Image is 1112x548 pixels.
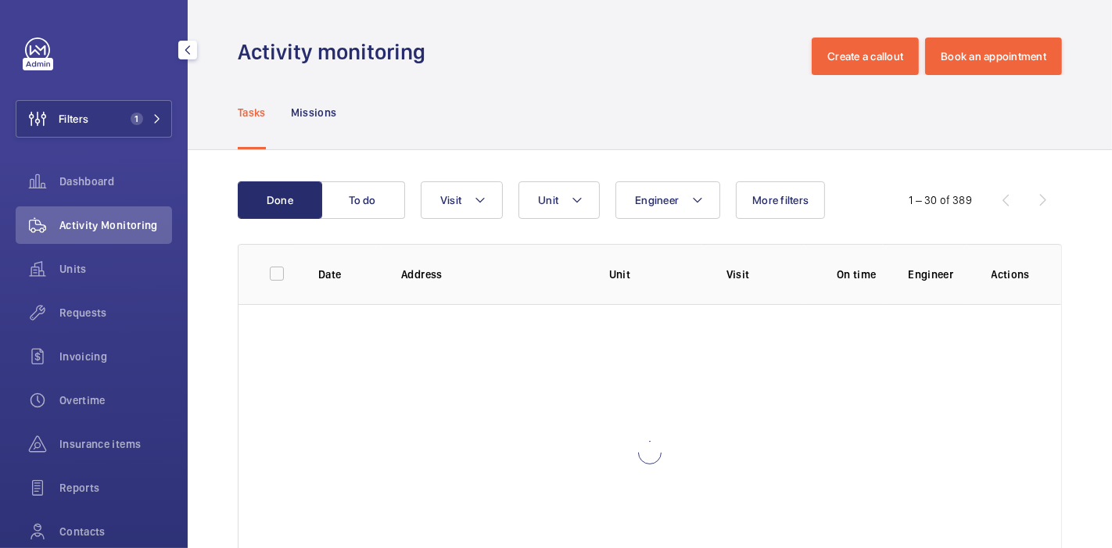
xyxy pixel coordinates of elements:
p: Address [401,267,583,282]
span: Visit [440,194,461,206]
span: 1 [131,113,143,125]
p: Engineer [908,267,966,282]
p: Unit [609,267,701,282]
button: Done [238,181,322,219]
button: Engineer [615,181,720,219]
button: More filters [736,181,825,219]
span: Reports [59,480,172,496]
button: Create a callout [812,38,919,75]
div: 1 – 30 of 389 [909,192,972,208]
span: Filters [59,111,88,127]
span: Engineer [635,194,679,206]
button: Visit [421,181,503,219]
span: Dashboard [59,174,172,189]
span: Insurance items [59,436,172,452]
span: Activity Monitoring [59,217,172,233]
span: Unit [538,194,558,206]
button: To do [321,181,405,219]
p: Visit [726,267,805,282]
p: Tasks [238,105,266,120]
span: Contacts [59,524,172,539]
p: On time [830,267,883,282]
button: Book an appointment [925,38,1062,75]
span: Units [59,261,172,277]
span: Requests [59,305,172,321]
span: More filters [752,194,809,206]
button: Unit [518,181,600,219]
span: Invoicing [59,349,172,364]
button: Filters1 [16,100,172,138]
p: Missions [291,105,337,120]
h1: Activity monitoring [238,38,435,66]
p: Actions [992,267,1030,282]
span: Overtime [59,392,172,408]
p: Date [318,267,376,282]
